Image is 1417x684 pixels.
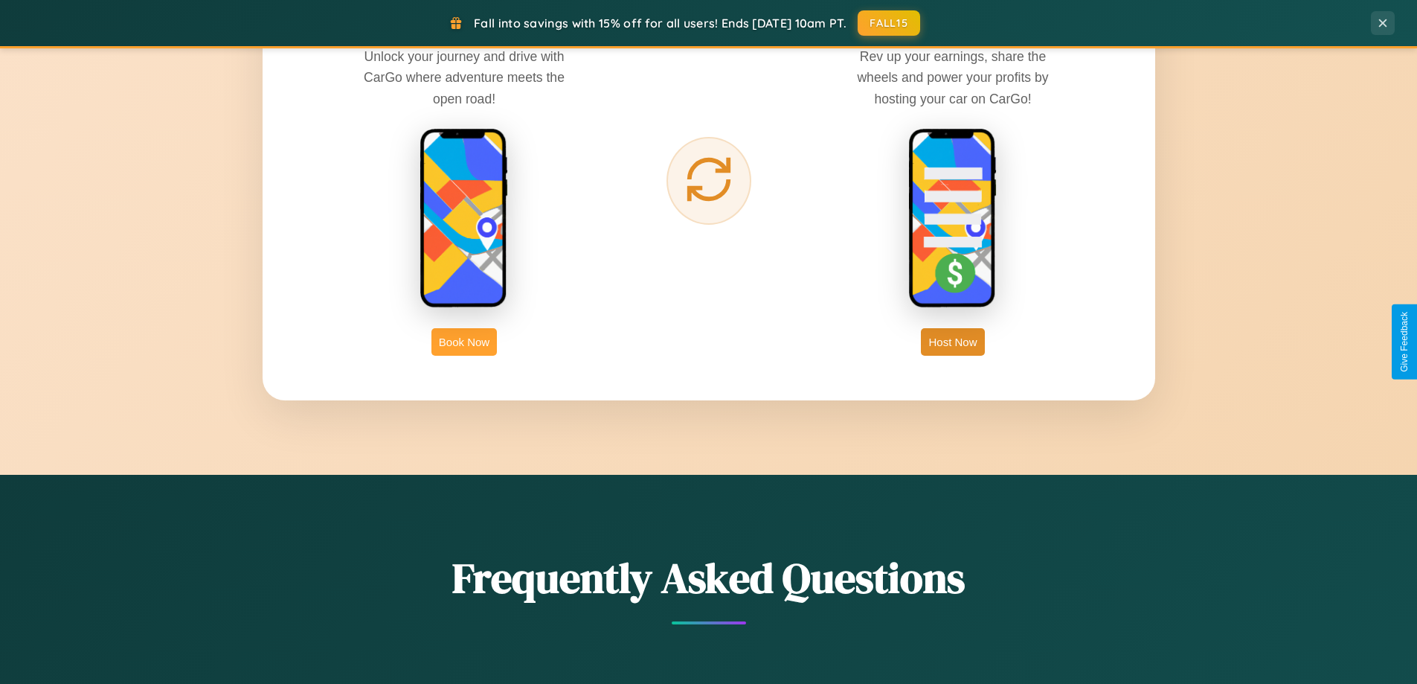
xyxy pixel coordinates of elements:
p: Unlock your journey and drive with CarGo where adventure meets the open road! [353,46,576,109]
h2: Frequently Asked Questions [263,549,1155,607]
img: host phone [908,128,997,310]
img: rent phone [420,128,509,310]
span: Fall into savings with 15% off for all users! Ends [DATE] 10am PT. [474,16,846,31]
p: Rev up your earnings, share the wheels and power your profits by hosting your car on CarGo! [841,46,1064,109]
div: Give Feedback [1399,312,1410,372]
button: FALL15 [858,10,920,36]
button: Book Now [431,328,497,356]
button: Host Now [921,328,984,356]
